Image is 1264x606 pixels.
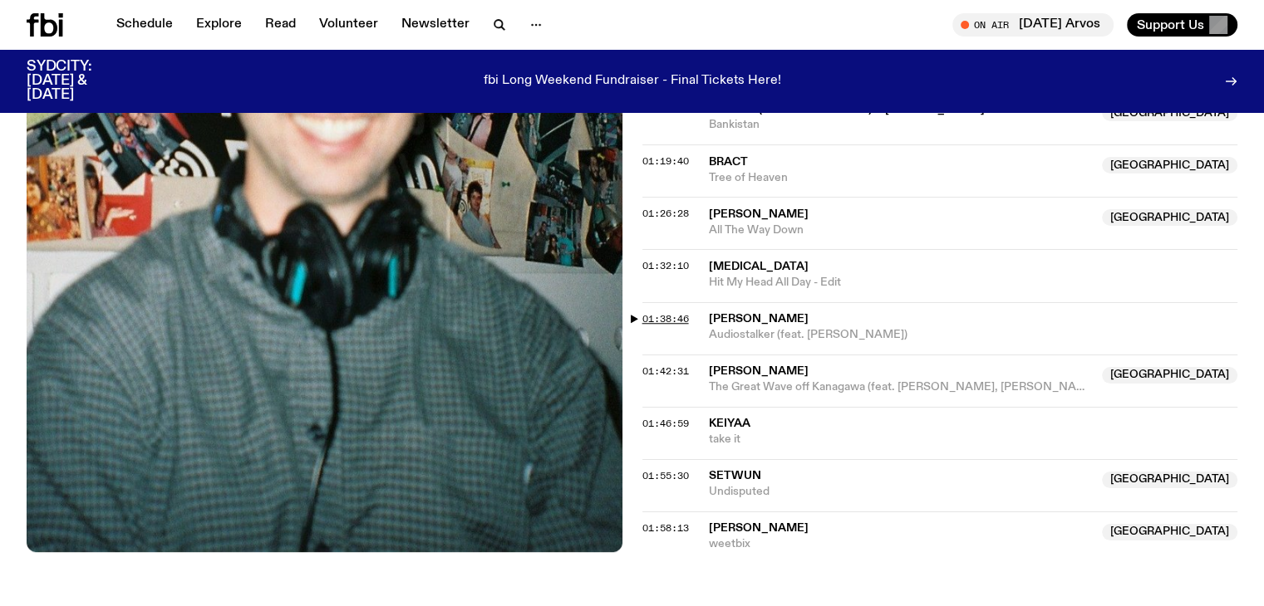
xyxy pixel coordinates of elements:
[709,261,809,272] span: [MEDICAL_DATA]
[642,154,689,168] span: 01:19:40
[642,207,689,220] span: 01:26:28
[255,13,306,37] a: Read
[642,261,689,271] button: 01:32:10
[709,275,1238,291] span: Hit My Head All Day - Edit
[642,472,689,481] button: 01:55:30
[642,417,689,430] span: 01:46:59
[642,367,689,376] button: 01:42:31
[709,470,761,481] span: Setwun
[709,432,1238,447] span: take it
[709,170,1093,186] span: Tree of Heaven
[642,209,689,218] button: 01:26:28
[1102,524,1237,540] span: [GEOGRAPHIC_DATA]
[484,74,781,89] p: fbi Long Weekend Fundraiser - Final Tickets Here!
[952,13,1114,37] button: On Air[DATE] Arvos
[391,13,480,37] a: Newsletter
[1102,367,1237,384] span: [GEOGRAPHIC_DATA]
[1137,17,1204,32] span: Support Us
[709,222,1093,238] span: All The Way Down
[709,365,809,377] span: [PERSON_NAME]
[642,364,689,378] span: 01:42:31
[1102,157,1237,173] span: [GEOGRAPHIC_DATA]
[642,259,689,272] span: 01:32:10
[709,117,1093,133] span: Bankistan
[1102,105,1237,121] span: [GEOGRAPHIC_DATA]
[309,13,388,37] a: Volunteer
[642,469,689,482] span: 01:55:30
[642,312,689,325] span: 01:38:46
[1127,13,1237,37] button: Support Us
[642,315,689,324] button: 01:38:46
[1102,209,1237,226] span: [GEOGRAPHIC_DATA]
[709,484,1093,500] span: Undisputed
[709,327,1238,343] span: Audiostalker (feat. [PERSON_NAME])
[27,60,133,102] h3: SYDCITY: [DATE] & [DATE]
[642,524,689,533] button: 01:58:13
[709,536,1093,552] span: weetbix
[709,156,748,168] span: BRACT
[709,418,750,429] span: keiyaA
[186,13,252,37] a: Explore
[709,208,809,220] span: [PERSON_NAME]
[709,313,809,325] span: [PERSON_NAME]
[709,379,1093,395] span: The Great Wave off Kanagawa (feat. [PERSON_NAME], [PERSON_NAME] [PERSON_NAME] & [PERSON_NAME])
[1102,472,1237,488] span: [GEOGRAPHIC_DATA]
[642,157,689,166] button: 01:19:40
[642,419,689,428] button: 01:46:59
[709,104,985,115] span: BAYANG (tha Bushranger) & [PERSON_NAME]
[709,522,809,534] span: [PERSON_NAME]
[642,105,689,114] button: 01:13:06
[642,521,689,535] span: 01:58:13
[106,13,183,37] a: Schedule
